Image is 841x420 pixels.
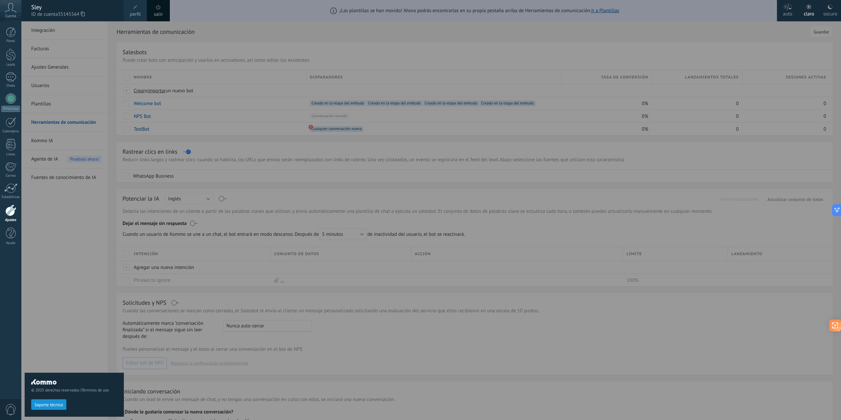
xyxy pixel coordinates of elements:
span: Soporte técnico [34,403,63,407]
a: salir [154,11,163,18]
div: Ayuda [1,241,20,245]
div: Correo [1,174,20,178]
span: © 2025 derechos reservados | [31,388,117,393]
div: auto [783,4,792,21]
a: Términos de uso [81,388,109,393]
span: perfil [130,11,141,18]
div: Panel [1,39,20,43]
div: Chats [1,84,20,88]
div: Calendario [1,129,20,134]
div: Leads [1,63,20,67]
a: Soporte técnico [31,402,66,407]
div: Ajustes [1,218,20,222]
div: oscuro [823,4,837,21]
span: Cuenta [5,14,16,18]
span: ID de cuenta [31,11,117,18]
button: Soporte técnico [31,399,66,410]
div: claro [804,4,814,21]
span: 35145564 [58,11,85,18]
div: Sley [31,4,117,11]
div: WhatsApp [1,106,20,112]
div: Listas [1,152,20,157]
div: Estadísticas [1,195,20,199]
